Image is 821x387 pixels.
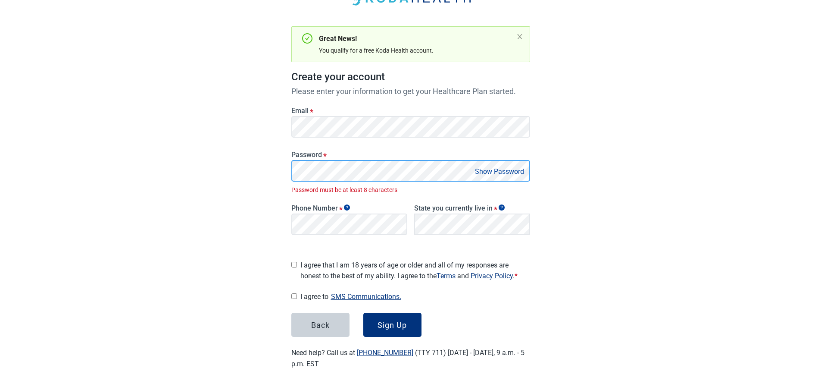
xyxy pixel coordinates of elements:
a: Read our Terms of Service [437,272,456,280]
button: Back [291,313,350,337]
div: You qualify for a free Koda Health account. [319,46,513,55]
span: Show tooltip [344,205,350,211]
div: Sign Up [378,321,407,329]
span: check-circle [302,33,312,44]
span: I agree that I am 18 years of age or older and all of my responses are honest to the best of my a... [300,260,530,281]
label: State you currently live in [414,204,530,212]
label: Need help? Call us at (TTY 711) [DATE] - [DATE], 9 a.m. - 5 p.m. EST [291,349,524,368]
h1: Create your account [291,69,530,85]
span: I agree to [300,291,530,302]
button: Sign Up [363,313,421,337]
div: Back [311,321,330,329]
label: Password [291,151,530,159]
label: Phone Number [291,204,407,212]
strong: Great News! [319,35,357,43]
label: Email [291,107,530,115]
p: Please enter your information to get your Healthcare Plan started. [291,85,530,97]
button: Show SMS communications details [328,291,404,302]
span: Show tooltip [499,205,505,211]
a: Read our Privacy Policy [471,272,513,280]
button: Show Password [472,166,527,177]
a: [PHONE_NUMBER] [357,349,413,357]
button: close [516,33,523,40]
span: Password must be at least 8 characters [291,185,530,195]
